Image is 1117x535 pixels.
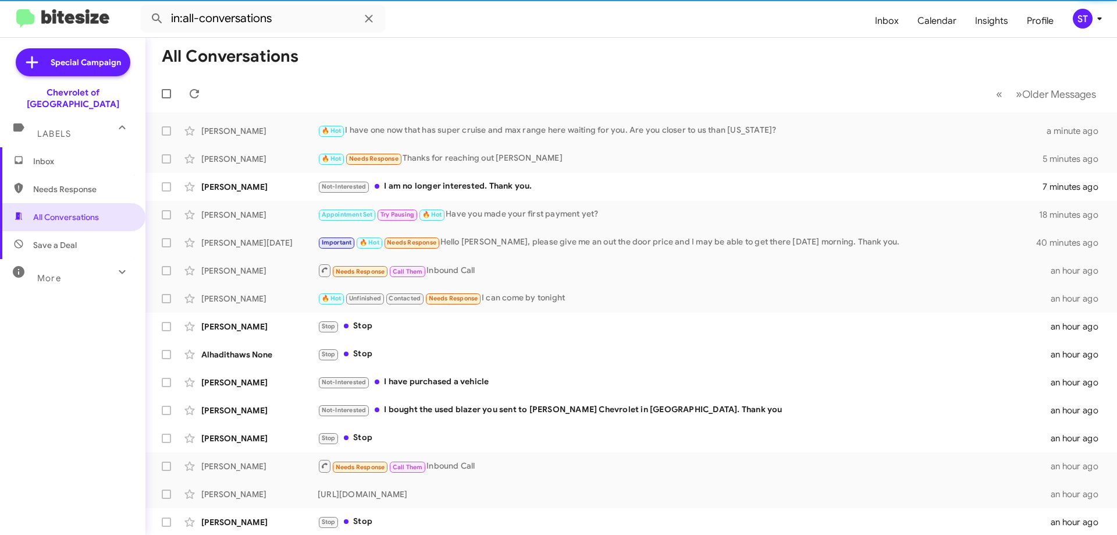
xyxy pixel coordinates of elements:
[393,463,423,471] span: Call Them
[201,237,318,249] div: [PERSON_NAME][DATE]
[318,431,1051,445] div: Stop
[201,349,318,360] div: Alhadithaws None
[322,406,367,414] span: Not-Interested
[318,208,1039,221] div: Have you made your first payment yet?
[201,125,318,137] div: [PERSON_NAME]
[996,87,1002,101] span: «
[1009,82,1103,106] button: Next
[336,268,385,275] span: Needs Response
[1051,433,1108,444] div: an hour ago
[318,320,1051,333] div: Stop
[1051,377,1108,388] div: an hour ago
[380,211,414,218] span: Try Pausing
[1022,88,1096,101] span: Older Messages
[322,155,341,162] span: 🔥 Hot
[322,434,336,442] span: Stop
[336,463,385,471] span: Needs Response
[318,515,1051,529] div: Stop
[1051,349,1108,360] div: an hour ago
[201,321,318,332] div: [PERSON_NAME]
[349,295,381,302] span: Unfinished
[37,273,61,284] span: More
[989,82,1009,106] button: Previous
[322,323,336,330] span: Stop
[318,124,1047,137] div: I have one now that has super cruise and max range here waiting for you. Are you closer to us tha...
[201,377,318,388] div: [PERSON_NAME]
[1051,293,1108,304] div: an hour ago
[318,263,1051,278] div: Inbound Call
[1043,153,1108,165] div: 5 minutes ago
[318,152,1043,165] div: Thanks for reaching out [PERSON_NAME]
[162,47,298,66] h1: All Conversations
[322,295,341,302] span: 🔥 Hot
[318,292,1051,305] div: I can come by tonight
[201,265,318,277] div: [PERSON_NAME]
[201,153,318,165] div: [PERSON_NAME]
[201,181,318,193] div: [PERSON_NAME]
[322,183,367,190] span: Not-Interested
[33,211,99,223] span: All Conversations
[33,155,132,167] span: Inbox
[990,82,1103,106] nav: Page navigation example
[201,516,318,528] div: [PERSON_NAME]
[1051,405,1108,416] div: an hour ago
[1051,321,1108,332] div: an hour ago
[1051,488,1108,500] div: an hour ago
[318,403,1051,417] div: I bought the used blazer you sent to [PERSON_NAME] Chevrolet in [GEOGRAPHIC_DATA]. Thank you
[322,378,367,386] span: Not-Interested
[201,488,318,500] div: [PERSON_NAME]
[1043,181,1108,193] div: 7 minutes ago
[1018,4,1063,38] a: Profile
[360,239,379,246] span: 🔥 Hot
[387,239,436,246] span: Needs Response
[201,460,318,472] div: [PERSON_NAME]
[1051,460,1108,472] div: an hour ago
[866,4,908,38] a: Inbox
[322,127,341,134] span: 🔥 Hot
[1073,9,1093,29] div: ST
[429,295,478,302] span: Needs Response
[322,518,336,526] span: Stop
[322,211,373,218] span: Appointment Set
[37,129,71,139] span: Labels
[966,4,1018,38] a: Insights
[201,209,318,221] div: [PERSON_NAME]
[1047,125,1108,137] div: a minute ago
[318,236,1038,249] div: Hello [PERSON_NAME], please give me an out the door price and I may be able to get there [DATE] m...
[318,348,1051,361] div: Stop
[1038,237,1108,249] div: 40 minutes ago
[16,48,130,76] a: Special Campaign
[201,293,318,304] div: [PERSON_NAME]
[349,155,399,162] span: Needs Response
[201,433,318,444] div: [PERSON_NAME]
[51,56,121,68] span: Special Campaign
[1039,209,1108,221] div: 18 minutes ago
[322,239,352,246] span: Important
[141,5,385,33] input: Search
[318,488,1051,500] div: [URL][DOMAIN_NAME]
[393,268,423,275] span: Call Them
[33,239,77,251] span: Save a Deal
[201,405,318,416] div: [PERSON_NAME]
[389,295,421,302] span: Contacted
[322,350,336,358] span: Stop
[908,4,966,38] a: Calendar
[422,211,442,218] span: 🔥 Hot
[318,459,1051,473] div: Inbound Call
[1016,87,1022,101] span: »
[318,375,1051,389] div: I have purchased a vehicle
[1063,9,1104,29] button: ST
[318,180,1043,193] div: I am no longer interested. Thank you.
[33,183,132,195] span: Needs Response
[1051,265,1108,277] div: an hour ago
[1051,516,1108,528] div: an hour ago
